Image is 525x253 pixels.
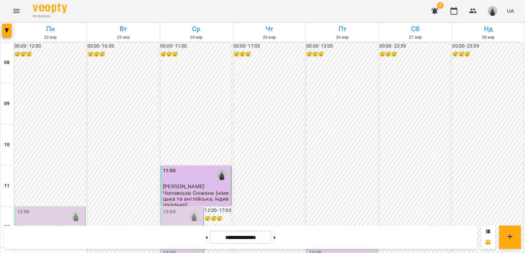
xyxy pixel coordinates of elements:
h6: 10 [4,141,10,149]
h6: 08 [4,59,10,66]
h6: Чт [234,24,305,34]
h6: 28 вер [453,34,524,41]
h6: 00:00 - 23:59 [379,42,450,50]
h6: 😴😴😴 [379,51,450,58]
h6: 😴😴😴 [87,51,159,58]
h6: 26 вер [307,34,378,41]
label: 11:00 [163,167,176,175]
h6: 00:00 - 12:00 [14,42,85,50]
h6: 00:00 - 11:00 [160,42,231,50]
span: UA [507,7,514,14]
h6: 23 вер [88,34,159,41]
span: [PERSON_NAME] [163,183,204,190]
h6: Ср [161,24,232,34]
label: 12:00 [163,208,176,216]
img: Чоповська Сніжана (н, а) [71,211,81,221]
h6: Сб [380,24,451,34]
button: Menu [8,3,25,19]
h6: 22 вер [15,34,86,41]
h6: 24 вер [161,34,232,41]
span: For Business [33,14,67,18]
img: Чоповська Сніжана (н, а) [217,170,227,180]
h6: 😴😴😴 [14,51,85,58]
label: 12:00 [17,208,30,216]
h6: 12:00 - 17:00 [204,207,231,214]
h6: 09 [4,100,10,107]
h6: 😴😴😴 [306,51,377,58]
h6: 27 вер [380,34,451,41]
h6: Вт [88,24,159,34]
button: UA [504,4,517,17]
h6: Пт [307,24,378,34]
h6: 00:00 - 23:59 [452,42,523,50]
img: Чоповська Сніжана (н, а) [189,211,199,221]
h6: 25 вер [234,34,305,41]
h6: 00:00 - 16:00 [87,42,159,50]
h6: 😴😴😴 [204,215,231,223]
h6: 😴😴😴 [233,51,305,58]
img: Voopty Logo [33,3,67,13]
h6: 😴😴😴 [160,51,231,58]
span: 2 [437,2,444,9]
p: Чоповська Сніжана (німецька та англійська, індивідуально) [163,190,230,208]
h6: 00:00 - 13:00 [306,42,377,50]
img: 465148d13846e22f7566a09ee851606a.jpeg [488,6,497,16]
h6: Нд [453,24,524,34]
h6: Пн [15,24,86,34]
h6: 😴😴😴 [452,51,523,58]
h6: 00:00 - 17:00 [233,42,305,50]
h6: 11 [4,182,10,190]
